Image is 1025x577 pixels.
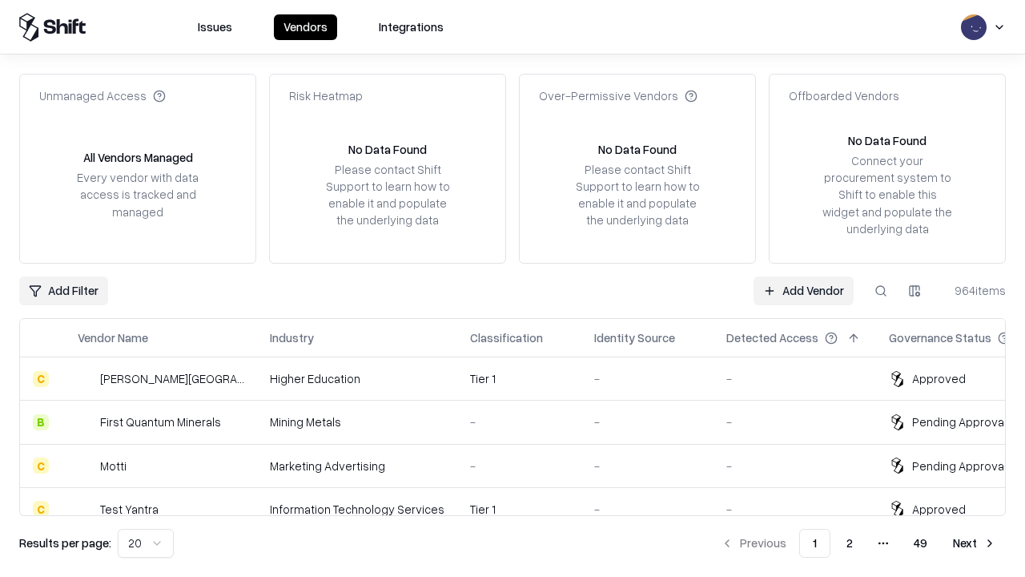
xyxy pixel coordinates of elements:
[594,370,701,387] div: -
[943,529,1006,558] button: Next
[901,529,940,558] button: 49
[270,370,444,387] div: Higher Education
[100,370,244,387] div: [PERSON_NAME][GEOGRAPHIC_DATA]
[754,276,854,305] a: Add Vendor
[78,414,94,430] img: First Quantum Minerals
[274,14,337,40] button: Vendors
[100,501,159,518] div: Test Yantra
[539,87,697,104] div: Over-Permissive Vendors
[711,529,1006,558] nav: pagination
[289,87,363,104] div: Risk Heatmap
[889,329,991,346] div: Governance Status
[942,282,1006,299] div: 964 items
[470,414,569,430] div: -
[33,501,49,517] div: C
[571,161,704,229] div: Please contact Shift Support to learn how to enable it and populate the underlying data
[726,501,863,518] div: -
[78,501,94,517] img: Test Yantra
[594,414,701,430] div: -
[470,370,569,387] div: Tier 1
[789,87,899,104] div: Offboarded Vendors
[270,501,444,518] div: Information Technology Services
[78,458,94,474] img: Motti
[369,14,453,40] button: Integrations
[83,149,193,166] div: All Vendors Managed
[821,152,954,237] div: Connect your procurement system to Shift to enable this widget and populate the underlying data
[834,529,866,558] button: 2
[470,458,569,474] div: -
[726,329,818,346] div: Detected Access
[799,529,830,558] button: 1
[594,329,675,346] div: Identity Source
[912,458,1007,474] div: Pending Approval
[470,501,569,518] div: Tier 1
[726,414,863,430] div: -
[100,414,221,430] div: First Quantum Minerals
[33,458,49,474] div: C
[726,458,863,474] div: -
[78,329,148,346] div: Vendor Name
[912,501,966,518] div: Approved
[71,169,204,220] div: Every vendor with data access is tracked and managed
[19,276,108,305] button: Add Filter
[39,87,166,104] div: Unmanaged Access
[348,141,427,158] div: No Data Found
[270,458,444,474] div: Marketing Advertising
[19,535,111,551] p: Results per page:
[594,458,701,474] div: -
[912,370,966,387] div: Approved
[78,371,94,387] img: Reichman University
[598,141,677,158] div: No Data Found
[321,161,454,229] div: Please contact Shift Support to learn how to enable it and populate the underlying data
[848,132,927,149] div: No Data Found
[33,414,49,430] div: B
[726,370,863,387] div: -
[912,414,1007,430] div: Pending Approval
[100,458,127,474] div: Motti
[594,501,701,518] div: -
[33,371,49,387] div: C
[270,414,444,430] div: Mining Metals
[270,329,314,346] div: Industry
[470,329,543,346] div: Classification
[188,14,242,40] button: Issues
